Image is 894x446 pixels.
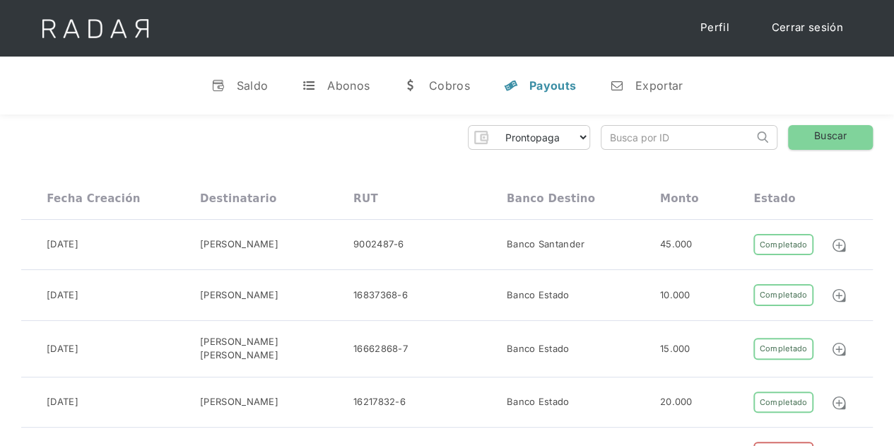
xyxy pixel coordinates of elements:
div: 10.000 [660,288,690,303]
div: 9002487-6 [353,237,404,252]
div: 20.000 [660,395,693,409]
img: Detalle [831,288,847,303]
a: Cerrar sesión [758,14,857,42]
div: 45.000 [660,237,693,252]
div: Banco Estado [507,288,570,303]
div: RUT [353,192,378,205]
img: Detalle [831,395,847,411]
div: Saldo [237,78,269,93]
div: Banco destino [507,192,595,205]
div: [DATE] [47,395,78,409]
div: Payouts [529,78,576,93]
div: Completado [753,284,813,306]
img: Detalle [831,341,847,357]
div: Destinatario [200,192,276,205]
div: Abonos [327,78,370,93]
div: n [610,78,624,93]
a: Buscar [788,125,873,150]
div: y [504,78,518,93]
a: Perfil [686,14,743,42]
div: Estado [753,192,795,205]
div: Fecha creación [47,192,141,205]
div: 16837368-6 [353,288,408,303]
div: [DATE] [47,237,78,252]
div: 15.000 [660,342,690,356]
div: Completado [753,338,813,360]
div: v [211,78,225,93]
div: 16217832-6 [353,395,406,409]
div: [PERSON_NAME] [200,237,278,252]
div: [PERSON_NAME] [200,395,278,409]
img: Detalle [831,237,847,253]
div: Banco Estado [507,395,570,409]
form: Form [468,125,590,150]
div: Banco Estado [507,342,570,356]
input: Busca por ID [601,126,753,149]
div: 16662868-7 [353,342,408,356]
div: Monto [660,192,699,205]
div: [PERSON_NAME] [200,288,278,303]
div: Completado [753,234,813,256]
div: Completado [753,392,813,413]
div: t [302,78,316,93]
div: Banco Santander [507,237,585,252]
div: [DATE] [47,288,78,303]
div: w [404,78,418,93]
div: Cobros [429,78,470,93]
div: [PERSON_NAME] [PERSON_NAME] [200,335,353,363]
div: Exportar [635,78,683,93]
div: [DATE] [47,342,78,356]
